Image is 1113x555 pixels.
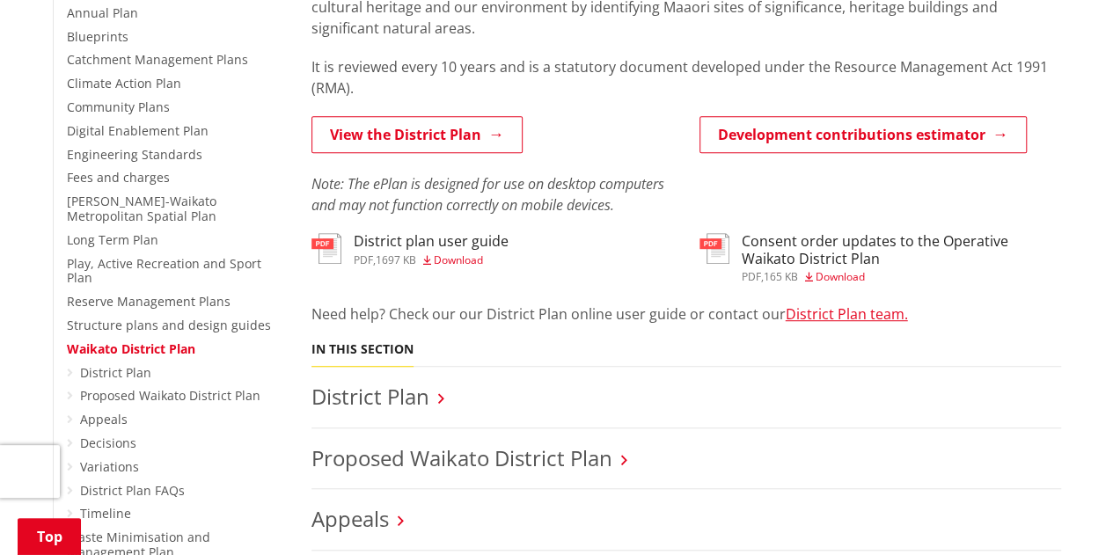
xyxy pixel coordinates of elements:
[311,443,612,472] a: Proposed Waikato District Plan
[311,56,1061,99] p: It is reviewed every 10 years and is a statutory document developed under the Resource Management...
[742,269,761,284] span: pdf
[311,233,341,264] img: document-pdf.svg
[311,116,523,153] a: View the District Plan
[699,233,729,264] img: document-pdf.svg
[80,364,151,381] a: District Plan
[311,504,389,533] a: Appeals
[67,75,181,91] a: Climate Action Plan
[742,233,1061,267] h3: Consent order updates to the Operative Waikato District Plan
[80,411,128,427] a: Appeals
[311,342,414,357] h5: In this section
[67,255,261,287] a: Play, Active Recreation and Sport Plan
[311,233,509,265] a: District plan user guide pdf,1697 KB Download
[67,122,209,139] a: Digital Enablement Plan
[80,435,136,451] a: Decisions
[67,231,158,248] a: Long Term Plan
[311,303,1061,325] p: Need help? Check our our District Plan online user guide or contact our
[80,387,260,404] a: Proposed Waikato District Plan
[67,293,231,310] a: Reserve Management Plans
[67,169,170,186] a: Fees and charges
[80,505,131,522] a: Timeline
[742,272,1061,282] div: ,
[764,269,798,284] span: 165 KB
[80,458,139,475] a: Variations
[67,51,248,68] a: Catchment Management Plans
[311,174,664,215] em: Note: The ePlan is designed for use on desktop computers and may not function correctly on mobile...
[67,4,138,21] a: Annual Plan
[1032,481,1095,544] iframe: Messenger Launcher
[67,340,195,357] a: Waikato District Plan
[67,317,271,333] a: Structure plans and design guides
[18,518,81,555] a: Top
[376,252,416,267] span: 1697 KB
[67,99,170,115] a: Community Plans
[67,146,202,163] a: Engineering Standards
[816,269,865,284] span: Download
[354,252,373,267] span: pdf
[67,193,216,224] a: [PERSON_NAME]-Waikato Metropolitan Spatial Plan
[80,482,185,499] a: District Plan FAQs
[67,28,128,45] a: Blueprints
[786,304,908,324] a: District Plan team.
[311,382,429,411] a: District Plan
[434,252,483,267] span: Download
[699,233,1061,281] a: Consent order updates to the Operative Waikato District Plan pdf,165 KB Download
[354,255,509,266] div: ,
[354,233,509,250] h3: District plan user guide
[699,116,1027,153] a: Development contributions estimator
